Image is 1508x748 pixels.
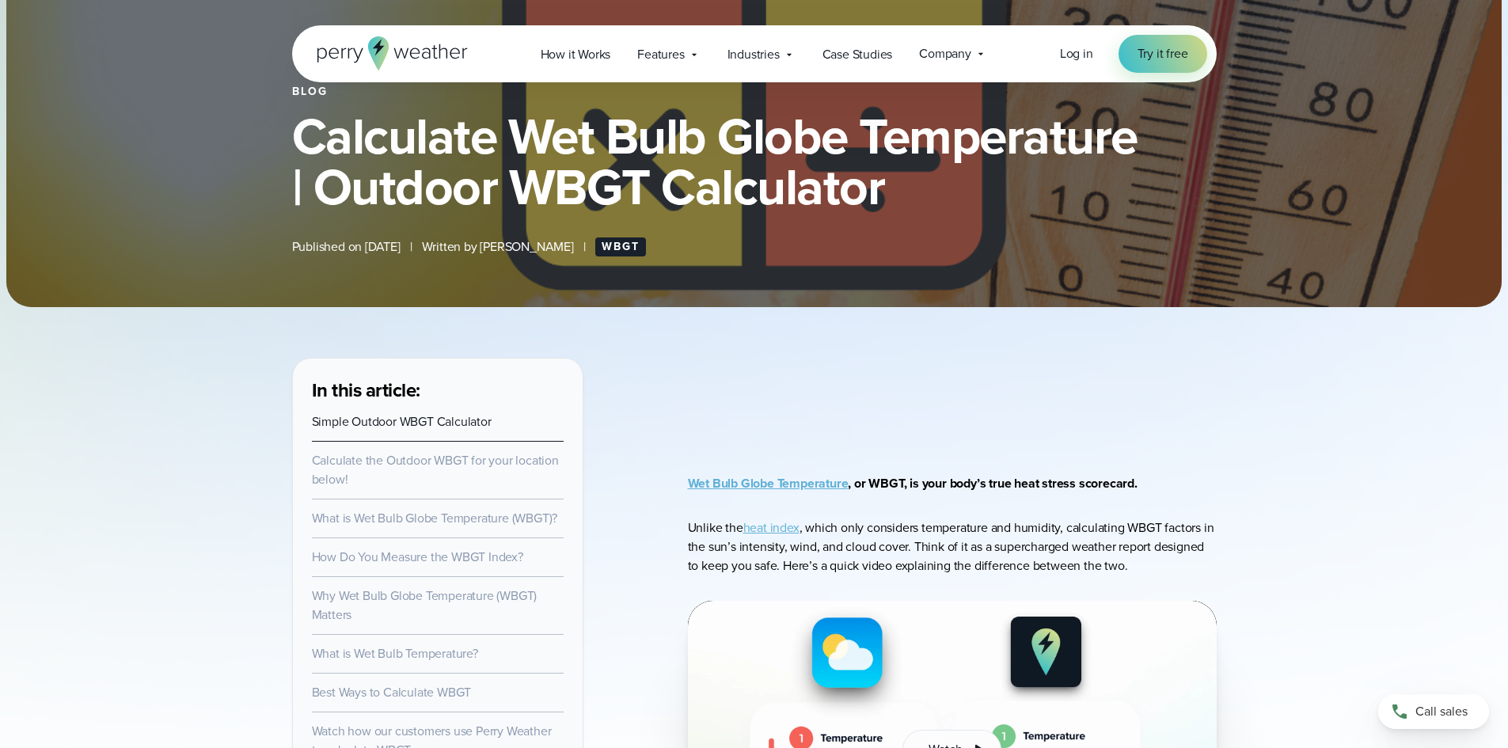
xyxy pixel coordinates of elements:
[312,587,537,624] a: Why Wet Bulb Globe Temperature (WBGT) Matters
[541,45,611,64] span: How it Works
[312,683,472,701] a: Best Ways to Calculate WBGT
[727,45,780,64] span: Industries
[583,237,586,256] span: |
[822,45,893,64] span: Case Studies
[527,38,625,70] a: How it Works
[1378,694,1489,729] a: Call sales
[688,518,1217,575] p: Unlike the , which only considers temperature and humidity, calculating WBGT factors in the sun’s...
[1415,702,1468,721] span: Call sales
[312,548,523,566] a: How Do You Measure the WBGT Index?
[312,378,564,403] h3: In this article:
[734,358,1170,423] iframe: WBGT Explained: Listen as we break down all you need to know about WBGT Video
[292,85,1217,98] div: Blog
[809,38,906,70] a: Case Studies
[312,644,478,663] a: What is Wet Bulb Temperature?
[312,509,558,527] a: What is Wet Bulb Globe Temperature (WBGT)?
[688,474,849,492] a: Wet Bulb Globe Temperature
[422,237,574,256] span: Written by [PERSON_NAME]
[1119,35,1207,73] a: Try it free
[637,45,684,64] span: Features
[410,237,412,256] span: |
[292,237,401,256] span: Published on [DATE]
[1138,44,1188,63] span: Try it free
[312,451,559,488] a: Calculate the Outdoor WBGT for your location below!
[743,518,800,537] a: heat index
[688,474,1138,492] strong: , or WBGT, is your body’s true heat stress scorecard.
[595,237,646,256] a: WBGT
[919,44,971,63] span: Company
[1060,44,1093,63] a: Log in
[292,111,1217,212] h1: Calculate Wet Bulb Globe Temperature | Outdoor WBGT Calculator
[312,412,492,431] a: Simple Outdoor WBGT Calculator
